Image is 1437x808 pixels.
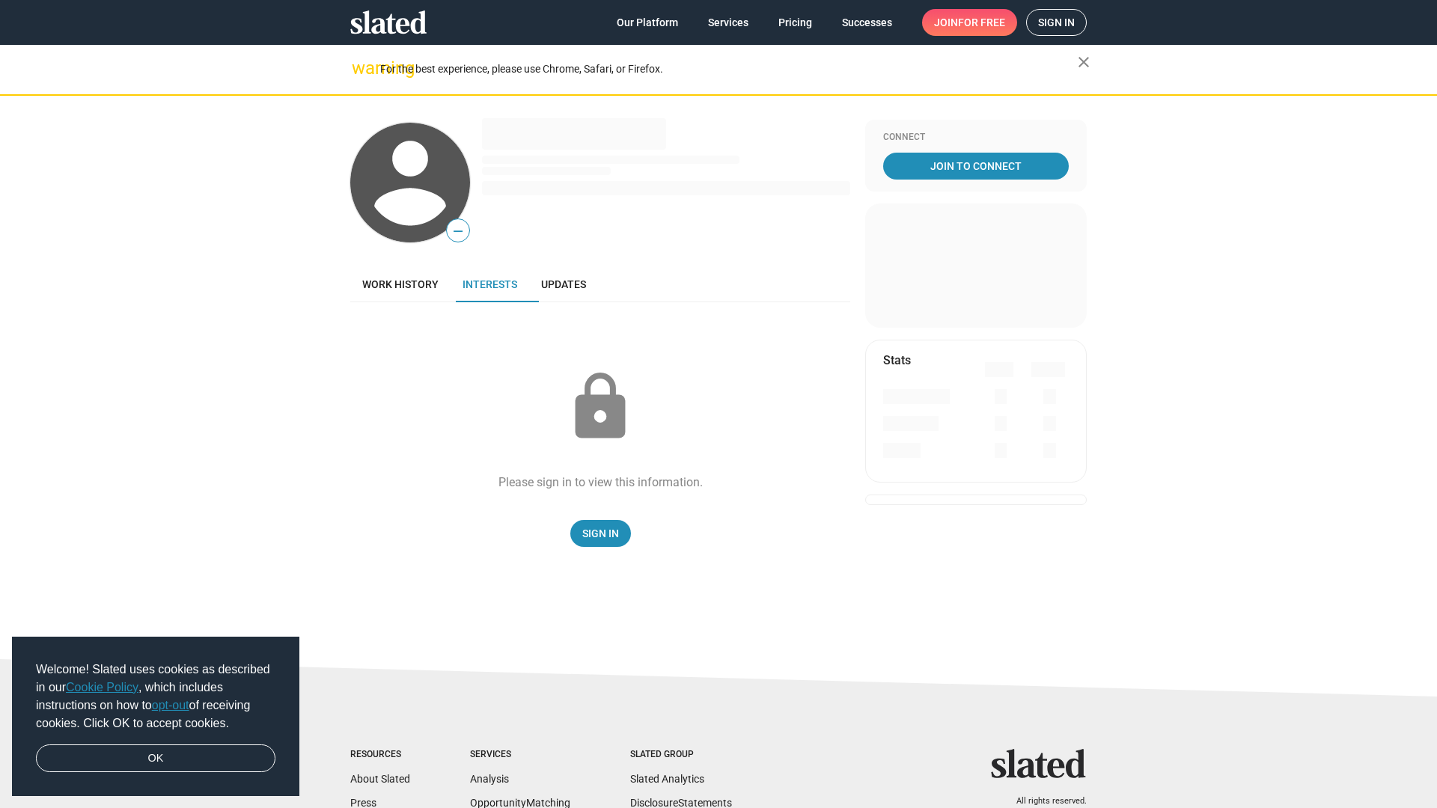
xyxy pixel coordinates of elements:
a: opt-out [152,699,189,711]
div: Slated Group [630,749,732,761]
mat-card-title: Stats [883,352,911,368]
a: dismiss cookie message [36,744,275,773]
mat-icon: lock [563,370,638,444]
span: Successes [842,9,892,36]
a: Join To Connect [883,153,1069,180]
a: Cookie Policy [66,681,138,694]
mat-icon: close [1075,53,1093,71]
span: Interests [463,278,517,290]
a: Work history [350,266,451,302]
span: Join [934,9,1005,36]
span: Pricing [778,9,812,36]
a: Pricing [766,9,824,36]
a: Joinfor free [922,9,1017,36]
div: Connect [883,132,1069,144]
a: Interests [451,266,529,302]
span: Sign In [582,520,619,547]
div: Please sign in to view this information. [498,474,703,490]
div: cookieconsent [12,637,299,797]
span: Services [708,9,748,36]
span: Join To Connect [886,153,1066,180]
div: Services [470,749,570,761]
a: Updates [529,266,598,302]
a: Our Platform [605,9,690,36]
div: Resources [350,749,410,761]
a: Services [696,9,760,36]
div: For the best experience, please use Chrome, Safari, or Firefox. [380,59,1078,79]
a: About Slated [350,773,410,785]
span: Work history [362,278,439,290]
mat-icon: warning [352,59,370,77]
a: Slated Analytics [630,773,704,785]
span: Our Platform [617,9,678,36]
span: Sign in [1038,10,1075,35]
a: Sign In [570,520,631,547]
span: for free [958,9,1005,36]
a: Analysis [470,773,509,785]
span: Updates [541,278,586,290]
span: — [447,221,469,241]
span: Welcome! Slated uses cookies as described in our , which includes instructions on how to of recei... [36,661,275,732]
a: Successes [830,9,904,36]
a: Sign in [1026,9,1087,36]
